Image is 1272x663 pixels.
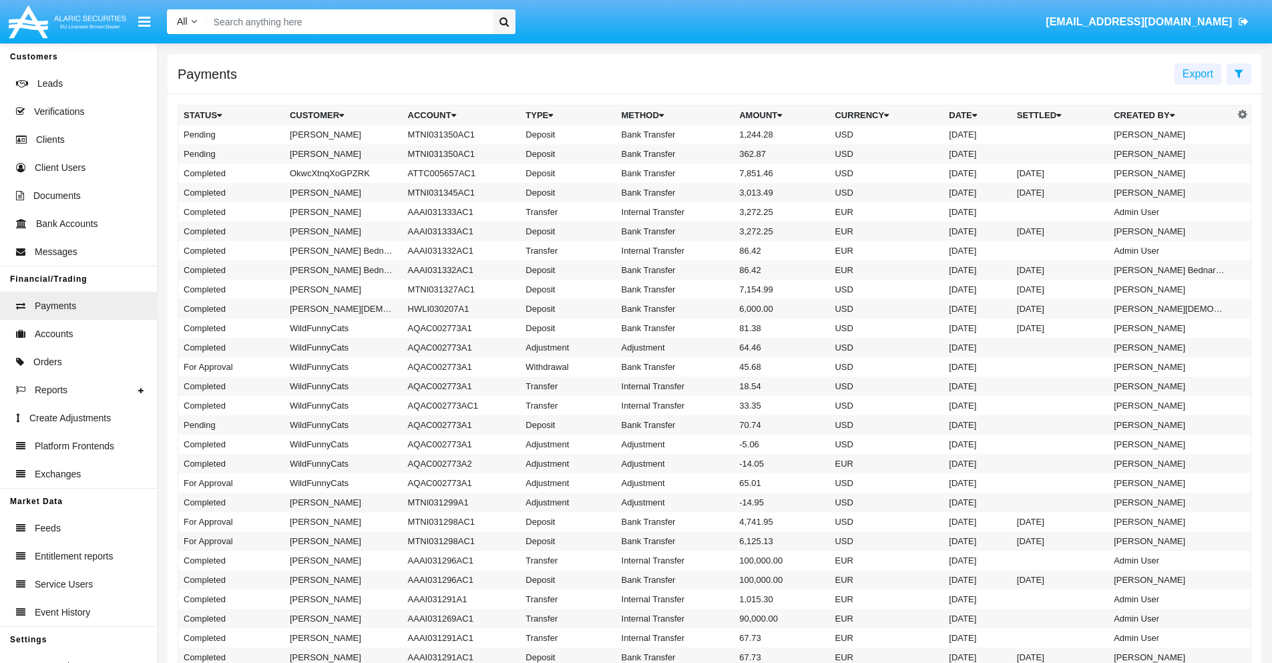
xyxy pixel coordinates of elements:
[943,260,1012,280] td: [DATE]
[1108,105,1234,126] th: Created By
[616,318,734,338] td: Bank Transfer
[284,473,403,493] td: WildFunnyCats
[943,396,1012,415] td: [DATE]
[403,396,521,415] td: AQAC002773AC1
[943,144,1012,164] td: [DATE]
[943,473,1012,493] td: [DATE]
[734,105,829,126] th: Amount
[1108,318,1234,338] td: [PERSON_NAME]
[943,105,1012,126] th: Date
[34,105,84,119] span: Verifications
[943,551,1012,570] td: [DATE]
[520,551,616,570] td: Transfer
[284,435,403,454] td: WildFunnyCats
[1012,531,1108,551] td: [DATE]
[616,415,734,435] td: Bank Transfer
[403,357,521,377] td: AQAC002773A1
[1108,299,1234,318] td: [PERSON_NAME][DEMOGRAPHIC_DATA]
[829,377,943,396] td: USD
[1012,222,1108,241] td: [DATE]
[734,609,829,628] td: 90,000.00
[403,183,521,202] td: MTNI031345AC1
[943,318,1012,338] td: [DATE]
[178,164,284,183] td: Completed
[616,338,734,357] td: Adjustment
[520,125,616,144] td: Deposit
[616,473,734,493] td: Adjustment
[35,299,76,313] span: Payments
[403,202,521,222] td: AAAI031333AC1
[1108,551,1234,570] td: Admin User
[1040,3,1255,41] a: [EMAIL_ADDRESS][DOMAIN_NAME]
[829,338,943,357] td: USD
[734,183,829,202] td: 3,013.49
[1175,63,1221,85] button: Export
[616,454,734,473] td: Adjustment
[178,512,284,531] td: For Approval
[616,531,734,551] td: Bank Transfer
[1108,280,1234,299] td: [PERSON_NAME]
[284,202,403,222] td: [PERSON_NAME]
[167,15,207,29] a: All
[35,439,114,453] span: Platform Frontends
[284,222,403,241] td: [PERSON_NAME]
[943,531,1012,551] td: [DATE]
[284,590,403,609] td: [PERSON_NAME]
[284,512,403,531] td: [PERSON_NAME]
[829,105,943,126] th: Currency
[943,280,1012,299] td: [DATE]
[403,377,521,396] td: AQAC002773A1
[178,435,284,454] td: Completed
[403,105,521,126] th: Account
[1108,222,1234,241] td: [PERSON_NAME]
[1183,68,1213,79] span: Export
[1108,570,1234,590] td: [PERSON_NAME]
[520,377,616,396] td: Transfer
[829,260,943,280] td: EUR
[734,318,829,338] td: 81.38
[943,570,1012,590] td: [DATE]
[1108,512,1234,531] td: [PERSON_NAME]
[943,125,1012,144] td: [DATE]
[616,299,734,318] td: Bank Transfer
[403,338,521,357] td: AQAC002773A1
[520,570,616,590] td: Deposit
[734,551,829,570] td: 100,000.00
[734,299,829,318] td: 6,000.00
[943,357,1012,377] td: [DATE]
[284,531,403,551] td: [PERSON_NAME]
[734,493,829,512] td: -14.95
[1108,260,1234,280] td: [PERSON_NAME] BednarNotEnoughMoney
[1108,357,1234,377] td: [PERSON_NAME]
[35,578,93,592] span: Service Users
[943,299,1012,318] td: [DATE]
[829,551,943,570] td: EUR
[829,512,943,531] td: USD
[520,260,616,280] td: Deposit
[403,512,521,531] td: MTNI031298AC1
[178,396,284,415] td: Completed
[35,467,81,481] span: Exchanges
[520,299,616,318] td: Deposit
[1108,125,1234,144] td: [PERSON_NAME]
[178,473,284,493] td: For Approval
[35,549,114,564] span: Entitlement reports
[520,454,616,473] td: Adjustment
[284,280,403,299] td: [PERSON_NAME]
[520,357,616,377] td: Withdrawal
[520,241,616,260] td: Transfer
[1108,396,1234,415] td: [PERSON_NAME]
[36,217,98,231] span: Bank Accounts
[829,299,943,318] td: USD
[403,609,521,628] td: AAAI031269AC1
[33,355,62,369] span: Orders
[734,415,829,435] td: 70.74
[520,105,616,126] th: Type
[403,473,521,493] td: AQAC002773A1
[177,16,188,27] span: All
[616,222,734,241] td: Bank Transfer
[829,280,943,299] td: USD
[943,590,1012,609] td: [DATE]
[284,396,403,415] td: WildFunnyCats
[1108,493,1234,512] td: [PERSON_NAME]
